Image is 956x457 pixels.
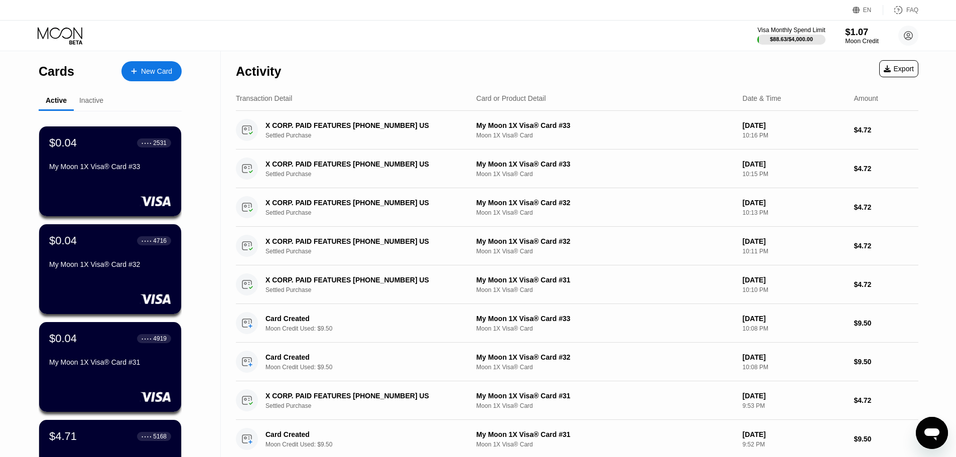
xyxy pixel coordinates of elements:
div: $0.04 [49,234,77,247]
div: Activity [236,64,281,79]
div: X CORP. PAID FEATURES [PHONE_NUMBER] USSettled PurchaseMy Moon 1X Visa® Card #31Moon 1X Visa® Car... [236,381,918,420]
div: Moon Credit Used: $9.50 [265,364,475,371]
div: $0.04 [49,332,77,345]
div: My Moon 1X Visa® Card #33 [476,121,735,129]
div: $0.04● ● ● ●4919My Moon 1X Visa® Card #31 [39,322,181,412]
div: X CORP. PAID FEATURES [PHONE_NUMBER] USSettled PurchaseMy Moon 1X Visa® Card #32Moon 1X Visa® Car... [236,188,918,227]
div: 9:53 PM [743,402,846,409]
div: X CORP. PAID FEATURES [PHONE_NUMBER] US [265,237,460,245]
div: [DATE] [743,237,846,245]
div: Settled Purchase [265,171,475,178]
div: Card CreatedMoon Credit Used: $9.50My Moon 1X Visa® Card #33Moon 1X Visa® Card[DATE]10:08 PM$9.50 [236,304,918,343]
div: Active [46,96,67,104]
div: Date & Time [743,94,781,102]
div: Card Created [265,353,460,361]
div: X CORP. PAID FEATURES [PHONE_NUMBER] USSettled PurchaseMy Moon 1X Visa® Card #33Moon 1X Visa® Car... [236,149,918,188]
div: 9:52 PM [743,441,846,448]
div: 10:08 PM [743,364,846,371]
div: New Card [141,67,172,76]
div: $4.72 [854,203,918,211]
div: New Card [121,61,182,81]
div: Export [879,60,918,77]
div: Moon 1X Visa® Card [476,248,735,255]
div: 4716 [153,237,167,244]
div: Transaction Detail [236,94,292,102]
div: Moon 1X Visa® Card [476,286,735,293]
div: ● ● ● ● [142,337,152,340]
div: 5168 [153,433,167,440]
div: 10:08 PM [743,325,846,332]
div: $9.50 [854,358,918,366]
div: My Moon 1X Visa® Card #33 [476,315,735,323]
div: Moon Credit Used: $9.50 [265,441,475,448]
div: $0.04 [49,136,77,149]
div: [DATE] [743,121,846,129]
div: ● ● ● ● [142,239,152,242]
div: $9.50 [854,435,918,443]
div: [DATE] [743,160,846,168]
div: Card or Product Detail [476,94,546,102]
div: EN [863,7,872,14]
div: ● ● ● ● [142,435,152,438]
div: Visa Monthly Spend Limit [757,27,825,34]
div: X CORP. PAID FEATURES [PHONE_NUMBER] USSettled PurchaseMy Moon 1X Visa® Card #33Moon 1X Visa® Car... [236,111,918,149]
div: EN [853,5,883,15]
div: [DATE] [743,392,846,400]
div: 10:15 PM [743,171,846,178]
div: Moon Credit Used: $9.50 [265,325,475,332]
div: $4.72 [854,396,918,404]
div: [DATE] [743,430,846,438]
div: $4.72 [854,126,918,134]
div: Settled Purchase [265,248,475,255]
div: X CORP. PAID FEATURES [PHONE_NUMBER] US [265,276,460,284]
div: Inactive [79,96,103,104]
div: Moon 1X Visa® Card [476,209,735,216]
div: My Moon 1X Visa® Card #31 [476,430,735,438]
div: 10:10 PM [743,286,846,293]
div: My Moon 1X Visa® Card #32 [49,260,171,268]
div: My Moon 1X Visa® Card #31 [476,392,735,400]
div: $4.72 [854,280,918,288]
div: [DATE] [743,353,846,361]
div: 2531 [153,139,167,146]
div: $1.07 [845,27,879,37]
div: $0.04● ● ● ●4716My Moon 1X Visa® Card #32 [39,224,181,314]
div: X CORP. PAID FEATURES [PHONE_NUMBER] US [265,392,460,400]
div: Card CreatedMoon Credit Used: $9.50My Moon 1X Visa® Card #32Moon 1X Visa® Card[DATE]10:08 PM$9.50 [236,343,918,381]
div: [DATE] [743,315,846,323]
div: Settled Purchase [265,132,475,139]
div: My Moon 1X Visa® Card #32 [476,353,735,361]
div: Moon 1X Visa® Card [476,441,735,448]
div: Moon 1X Visa® Card [476,402,735,409]
div: Cards [39,64,74,79]
div: X CORP. PAID FEATURES [PHONE_NUMBER] USSettled PurchaseMy Moon 1X Visa® Card #32Moon 1X Visa® Car... [236,227,918,265]
div: Card Created [265,315,460,323]
div: $4.72 [854,165,918,173]
div: Moon 1X Visa® Card [476,325,735,332]
div: [DATE] [743,199,846,207]
div: ● ● ● ● [142,141,152,144]
div: My Moon 1X Visa® Card #33 [476,160,735,168]
div: [DATE] [743,276,846,284]
div: Amount [854,94,878,102]
div: FAQ [883,5,918,15]
div: $1.07Moon Credit [845,27,879,45]
div: X CORP. PAID FEATURES [PHONE_NUMBER] US [265,199,460,207]
div: $0.04● ● ● ●2531My Moon 1X Visa® Card #33 [39,126,181,216]
div: My Moon 1X Visa® Card #31 [49,358,171,366]
div: Moon 1X Visa® Card [476,364,735,371]
div: My Moon 1X Visa® Card #31 [476,276,735,284]
div: My Moon 1X Visa® Card #32 [476,199,735,207]
div: 10:13 PM [743,209,846,216]
div: Visa Monthly Spend Limit$88.63/$4,000.00 [757,27,825,45]
div: Moon Credit [845,38,879,45]
div: My Moon 1X Visa® Card #32 [476,237,735,245]
div: $9.50 [854,319,918,327]
div: $4.71 [49,430,77,443]
div: FAQ [906,7,918,14]
div: 4919 [153,335,167,342]
div: Settled Purchase [265,402,475,409]
div: Moon 1X Visa® Card [476,132,735,139]
div: 10:11 PM [743,248,846,255]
